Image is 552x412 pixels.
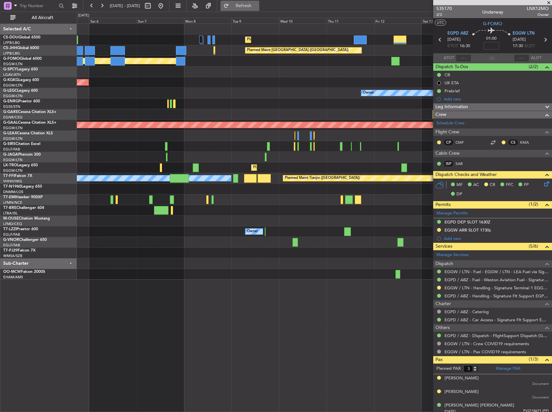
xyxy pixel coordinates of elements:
a: LGAV/ATH [3,72,21,77]
span: Cabin Crew [435,150,460,157]
div: Add new [444,236,549,241]
div: ISP [443,160,454,167]
span: T7-EMI [3,195,16,199]
a: EGNR/CEG [3,115,23,120]
span: T7-LZZI [3,227,16,231]
a: T7-PJ29Falcon 7X [3,249,36,252]
a: T7-EMIHawker 900XP [3,195,43,199]
span: 17:30 [513,43,523,49]
span: (1/3) [529,356,538,363]
a: EGSS/STN [3,104,20,109]
span: [DATE] [447,36,461,43]
a: LFMD/CEQ [3,221,22,226]
a: EGGW / LTN - Crew COVID19 requirements [445,341,529,346]
span: FFC [506,182,513,188]
div: Owner [247,227,258,236]
div: Wed 10 [279,18,326,24]
div: CS [508,139,518,146]
span: G-FOMO [3,57,20,61]
span: (2/2) [529,63,538,70]
span: G-ENRG [3,99,18,103]
a: LFPB/LBG [3,51,20,56]
a: VHHH/HKG [3,179,22,184]
span: FP [524,182,529,188]
div: Planned Maint [GEOGRAPHIC_DATA] ([GEOGRAPHIC_DATA]) [247,35,349,45]
span: Others [435,324,450,332]
a: G-ENRGPraetor 600 [3,99,40,103]
a: Manage Services [436,252,469,258]
span: CS-DOU [3,36,18,39]
button: UTC [435,20,446,26]
a: LFMN/NCE [3,200,22,205]
span: ALDT [531,55,542,61]
a: SAR [455,161,470,167]
span: G-LEAX [3,131,17,135]
span: CS-JHH [3,46,17,50]
a: T7-LZZIPraetor 600 [3,227,38,231]
span: OO-MCW [3,270,21,274]
span: Document [532,381,549,387]
span: M-OUSE [3,217,19,221]
a: KMA [520,139,535,145]
span: Owner [527,12,549,17]
span: DP [456,191,462,198]
a: G-LEGCLegacy 600 [3,89,38,93]
span: LX-TRO [3,163,17,167]
div: Mon 8 [184,18,231,24]
span: G-SIRS [3,142,15,146]
a: EGGW/LTN [3,94,23,98]
div: Planned Maint Tianjin ([GEOGRAPHIC_DATA]) [285,173,360,183]
a: EGGW / LTN - Fuel - EGGW / LTN - LEA Fuel via Signature in EGGW [445,269,549,274]
a: WMSA/SZB [3,253,22,258]
a: T7-FFIFalcon 7X [3,174,32,178]
span: Pax [435,356,443,364]
a: EGPD / ABZ - Car Access - Signature Flt Support EGPD / ABZ [445,317,549,323]
span: Crew [435,111,446,118]
span: G-KGKG [3,78,18,82]
span: ETOT [447,43,458,49]
a: G-FOMOGlobal 6000 [3,57,42,61]
a: EGLF/FAB [3,147,20,152]
a: EGGW / LTN - Handling - Signature Terminal 1 EGGW / LTN [445,285,549,291]
a: Manage Permits [436,210,468,217]
span: Dispatch Checks and Weather [435,171,497,179]
span: G-JAGA [3,153,18,157]
span: LNX12MO [527,5,549,12]
span: Dispatch To-Dos [435,63,468,71]
span: Charter [435,300,451,308]
a: EGGW/LTN [3,83,23,88]
a: G-SPCYLegacy 650 [3,67,38,71]
span: 16:30 [460,43,470,49]
span: MF [456,182,463,188]
span: [DATE] - [DATE] [110,3,140,9]
div: Sun 7 [137,18,184,24]
a: EHAM/AMS [3,275,23,280]
div: Planned Maint Dusseldorf [253,163,295,172]
a: G-GARECessna Citation XLS+ [3,110,56,114]
a: OO-MCWFalcon 2000S [3,270,45,274]
div: [PERSON_NAME] [445,389,479,395]
div: Prebrief [445,88,460,94]
span: T7-PJ29 [3,249,18,252]
div: Thu 11 [327,18,374,24]
span: Refresh [230,4,257,8]
span: CR [490,182,495,188]
input: --:-- [456,54,471,62]
a: G-LEAXCessna Citation XLS [3,131,53,135]
a: T7-BREChallenger 604 [3,206,44,210]
span: Flight Crew [435,129,459,136]
span: Dispatch [435,260,453,268]
a: CMF [455,139,470,145]
div: Owner [363,88,374,98]
span: T7-FFI [3,174,15,178]
a: M-OUSECitation Mustang [3,217,50,221]
a: EGLF/FAB [3,232,20,237]
div: [PERSON_NAME] [445,375,479,382]
span: T7-N1960 [3,185,21,189]
a: DNMM/LOS [3,190,23,194]
a: G-GAALCessna Citation XLS+ [3,121,56,125]
div: UK ETA [445,80,459,86]
div: [PERSON_NAME] [PERSON_NAME] [445,402,514,409]
a: EGPD / ABZ - Catering [445,309,489,314]
button: Refresh [220,1,259,11]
